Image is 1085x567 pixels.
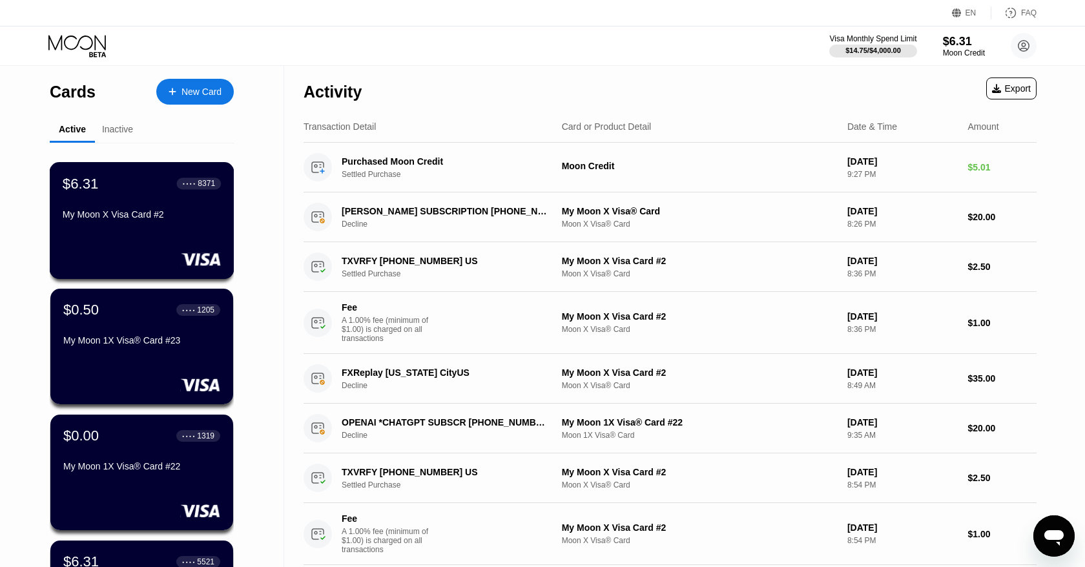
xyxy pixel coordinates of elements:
[182,434,195,438] div: ● ● ● ●
[829,34,916,57] div: Visa Monthly Spend Limit$14.75/$4,000.00
[156,79,234,105] div: New Card
[847,431,958,440] div: 9:35 AM
[304,503,1037,565] div: FeeA 1.00% fee (minimum of $1.00) is charged on all transactionsMy Moon X Visa Card #2Moon X Visa...
[966,8,976,17] div: EN
[829,34,916,43] div: Visa Monthly Spend Limit
[63,335,220,345] div: My Moon 1X Visa® Card #23
[847,220,958,229] div: 8:26 PM
[562,467,837,477] div: My Moon X Visa Card #2
[847,156,958,167] div: [DATE]
[304,242,1037,292] div: TXVRFY [PHONE_NUMBER] USSettled PurchaseMy Moon X Visa Card #2Moon X Visa® Card[DATE]8:36 PM$2.50
[342,513,432,524] div: Fee
[181,87,222,98] div: New Card
[562,256,837,266] div: My Moon X Visa Card #2
[967,262,1037,272] div: $2.50
[847,325,958,334] div: 8:36 PM
[342,170,564,179] div: Settled Purchase
[63,461,220,471] div: My Moon 1X Visa® Card #22
[847,170,958,179] div: 9:27 PM
[986,77,1037,99] div: Export
[197,557,214,566] div: 5521
[847,367,958,378] div: [DATE]
[943,35,985,57] div: $6.31Moon Credit
[304,83,362,101] div: Activity
[847,522,958,533] div: [DATE]
[102,124,133,134] div: Inactive
[342,316,439,343] div: A 1.00% fee (minimum of $1.00) is charged on all transactions
[991,6,1037,19] div: FAQ
[50,415,233,530] div: $0.00● ● ● ●1319My Moon 1X Visa® Card #22
[562,522,837,533] div: My Moon X Visa Card #2
[847,536,958,545] div: 8:54 PM
[342,156,549,167] div: Purchased Moon Credit
[59,124,86,134] div: Active
[943,35,985,48] div: $6.31
[304,453,1037,503] div: TXVRFY [PHONE_NUMBER] USSettled PurchaseMy Moon X Visa Card #2Moon X Visa® Card[DATE]8:54 PM$2.50
[342,527,439,554] div: A 1.00% fee (minimum of $1.00) is charged on all transactions
[342,431,564,440] div: Decline
[63,428,99,444] div: $0.00
[342,417,549,428] div: OPENAI *CHATGPT SUBSCR [PHONE_NUMBER] US
[304,143,1037,192] div: Purchased Moon CreditSettled PurchaseMoon Credit[DATE]9:27 PM$5.01
[562,206,837,216] div: My Moon X Visa® Card
[562,220,837,229] div: Moon X Visa® Card
[304,121,376,132] div: Transaction Detail
[847,381,958,390] div: 8:49 AM
[967,373,1037,384] div: $35.00
[562,367,837,378] div: My Moon X Visa Card #2
[342,269,564,278] div: Settled Purchase
[562,536,837,545] div: Moon X Visa® Card
[562,381,837,390] div: Moon X Visa® Card
[562,269,837,278] div: Moon X Visa® Card
[562,325,837,334] div: Moon X Visa® Card
[847,467,958,477] div: [DATE]
[952,6,991,19] div: EN
[63,175,99,192] div: $6.31
[63,209,221,220] div: My Moon X Visa Card #2
[847,121,897,132] div: Date & Time
[304,292,1037,354] div: FeeA 1.00% fee (minimum of $1.00) is charged on all transactionsMy Moon X Visa Card #2Moon X Visa...
[63,302,99,318] div: $0.50
[342,220,564,229] div: Decline
[967,473,1037,483] div: $2.50
[50,163,233,278] div: $6.31● ● ● ●8371My Moon X Visa Card #2
[304,404,1037,453] div: OPENAI *CHATGPT SUBSCR [PHONE_NUMBER] USDeclineMy Moon 1X Visa® Card #22Moon 1X Visa® Card[DATE]9...
[342,256,549,266] div: TXVRFY [PHONE_NUMBER] US
[562,417,837,428] div: My Moon 1X Visa® Card #22
[50,289,233,404] div: $0.50● ● ● ●1205My Moon 1X Visa® Card #23
[847,256,958,266] div: [DATE]
[967,121,998,132] div: Amount
[304,192,1037,242] div: [PERSON_NAME] SUBSCRIPTION [PHONE_NUMBER] USDeclineMy Moon X Visa® CardMoon X Visa® Card[DATE]8:2...
[967,162,1037,172] div: $5.01
[304,354,1037,404] div: FXReplay [US_STATE] CityUSDeclineMy Moon X Visa Card #2Moon X Visa® Card[DATE]8:49 AM$35.00
[197,431,214,440] div: 1319
[342,206,549,216] div: [PERSON_NAME] SUBSCRIPTION [PHONE_NUMBER] US
[847,206,958,216] div: [DATE]
[562,431,837,440] div: Moon 1X Visa® Card
[967,529,1037,539] div: $1.00
[847,311,958,322] div: [DATE]
[847,269,958,278] div: 8:36 PM
[342,302,432,313] div: Fee
[847,417,958,428] div: [DATE]
[967,212,1037,222] div: $20.00
[967,318,1037,328] div: $1.00
[182,308,195,312] div: ● ● ● ●
[342,480,564,490] div: Settled Purchase
[342,467,549,477] div: TXVRFY [PHONE_NUMBER] US
[562,480,837,490] div: Moon X Visa® Card
[342,367,549,378] div: FXReplay [US_STATE] CityUS
[50,83,96,101] div: Cards
[1021,8,1037,17] div: FAQ
[197,305,214,314] div: 1205
[182,560,195,564] div: ● ● ● ●
[198,179,215,188] div: 8371
[967,423,1037,433] div: $20.00
[847,480,958,490] div: 8:54 PM
[562,311,837,322] div: My Moon X Visa Card #2
[562,161,837,171] div: Moon Credit
[183,181,196,185] div: ● ● ● ●
[1033,515,1075,557] iframe: Button to launch messaging window, conversation in progress
[845,46,901,54] div: $14.75 / $4,000.00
